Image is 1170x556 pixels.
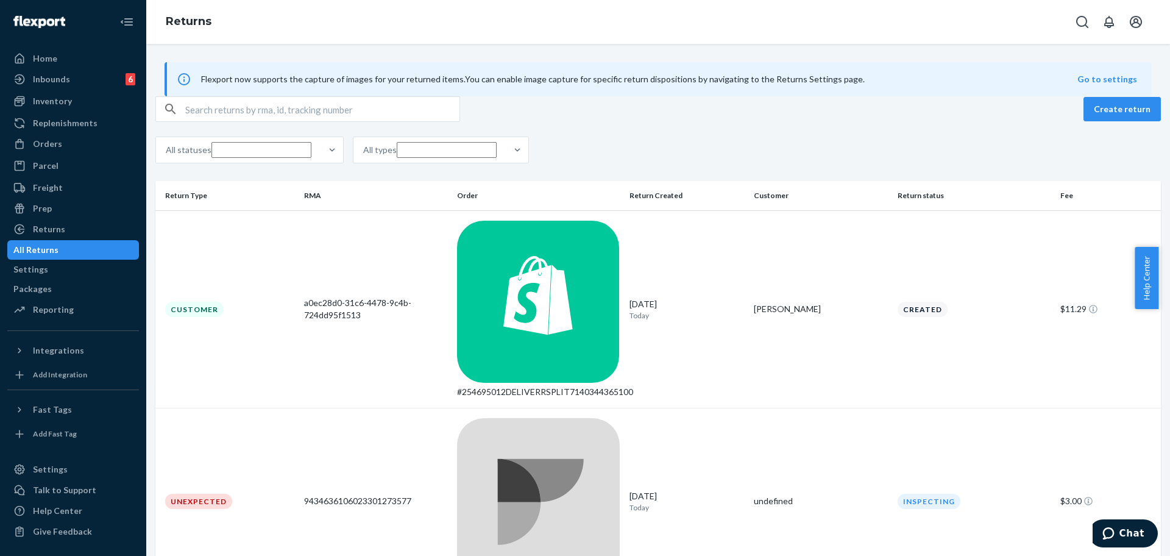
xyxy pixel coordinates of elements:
[33,52,57,65] div: Home
[7,424,139,444] a: Add Fast Tag
[754,303,888,315] div: [PERSON_NAME]
[33,369,87,380] div: Add Integration
[898,302,948,317] div: Created
[898,494,960,509] div: Inspecting
[166,144,211,156] div: All statuses
[749,181,893,210] th: Customer
[304,297,447,321] div: a0ec28d0-31c6-4478-9c4b-724dd95f1513
[7,341,139,360] button: Integrations
[7,279,139,299] a: Packages
[165,302,224,317] div: Customer
[1077,73,1137,85] button: Go to settings
[625,181,749,210] th: Return Created
[7,199,139,218] a: Prep
[7,522,139,541] button: Give Feedback
[465,74,865,84] span: You can enable image capture for specific return dispositions by navigating to the Returns Settin...
[1083,97,1161,121] button: Create return
[7,300,139,319] a: Reporting
[1135,247,1158,309] button: Help Center
[629,502,744,513] p: Today
[33,484,96,496] div: Talk to Support
[115,10,139,34] button: Close Navigation
[33,344,84,357] div: Integrations
[7,69,139,89] a: Inbounds6
[165,494,232,509] div: Unexpected
[629,310,744,321] p: Today
[33,463,68,476] div: Settings
[7,365,139,385] a: Add Integration
[33,160,58,172] div: Parcel
[7,113,139,133] a: Replenishments
[33,202,52,215] div: Prep
[299,181,452,210] th: RMA
[13,263,48,276] div: Settings
[33,526,92,538] div: Give Feedback
[13,244,58,256] div: All Returns
[211,142,311,158] input: All statuses
[7,156,139,176] a: Parcel
[13,283,52,295] div: Packages
[156,4,221,40] ol: breadcrumbs
[33,95,72,107] div: Inventory
[1055,181,1161,210] th: Fee
[397,142,497,158] input: All types
[33,138,62,150] div: Orders
[7,501,139,521] a: Help Center
[7,178,139,198] a: Freight
[7,260,139,279] a: Settings
[363,144,397,156] div: All types
[33,73,70,85] div: Inbounds
[7,91,139,111] a: Inventory
[7,134,139,154] a: Orders
[629,298,744,321] div: [DATE]
[33,117,97,129] div: Replenishments
[33,304,74,316] div: Reporting
[452,181,625,210] th: Order
[126,73,135,85] div: 6
[33,223,65,235] div: Returns
[893,181,1055,210] th: Return status
[33,404,72,416] div: Fast Tags
[7,400,139,419] button: Fast Tags
[7,240,139,260] a: All Returns
[155,181,299,210] th: Return Type
[7,219,139,239] a: Returns
[1124,10,1148,34] button: Open account menu
[33,182,63,194] div: Freight
[7,49,139,68] a: Home
[13,16,65,28] img: Flexport logo
[33,429,77,439] div: Add Fast Tag
[754,495,888,507] div: undefined
[201,74,465,84] span: Flexport now supports the capture of images for your returned items.
[629,490,744,513] div: [DATE]
[7,480,139,500] button: Talk to Support
[457,386,620,398] div: #254695012DELIVERRSPLIT7140344365100
[33,505,82,517] div: Help Center
[304,495,447,507] div: 9434636106023301273577
[166,15,211,28] a: Returns
[185,97,459,121] input: Search returns by rma, id, tracking number
[1070,10,1094,34] button: Open Search Box
[1093,519,1158,550] iframe: Opens a widget where you can chat to one of our agents
[7,460,139,479] a: Settings
[1055,210,1161,408] td: $11.29
[1097,10,1121,34] button: Open notifications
